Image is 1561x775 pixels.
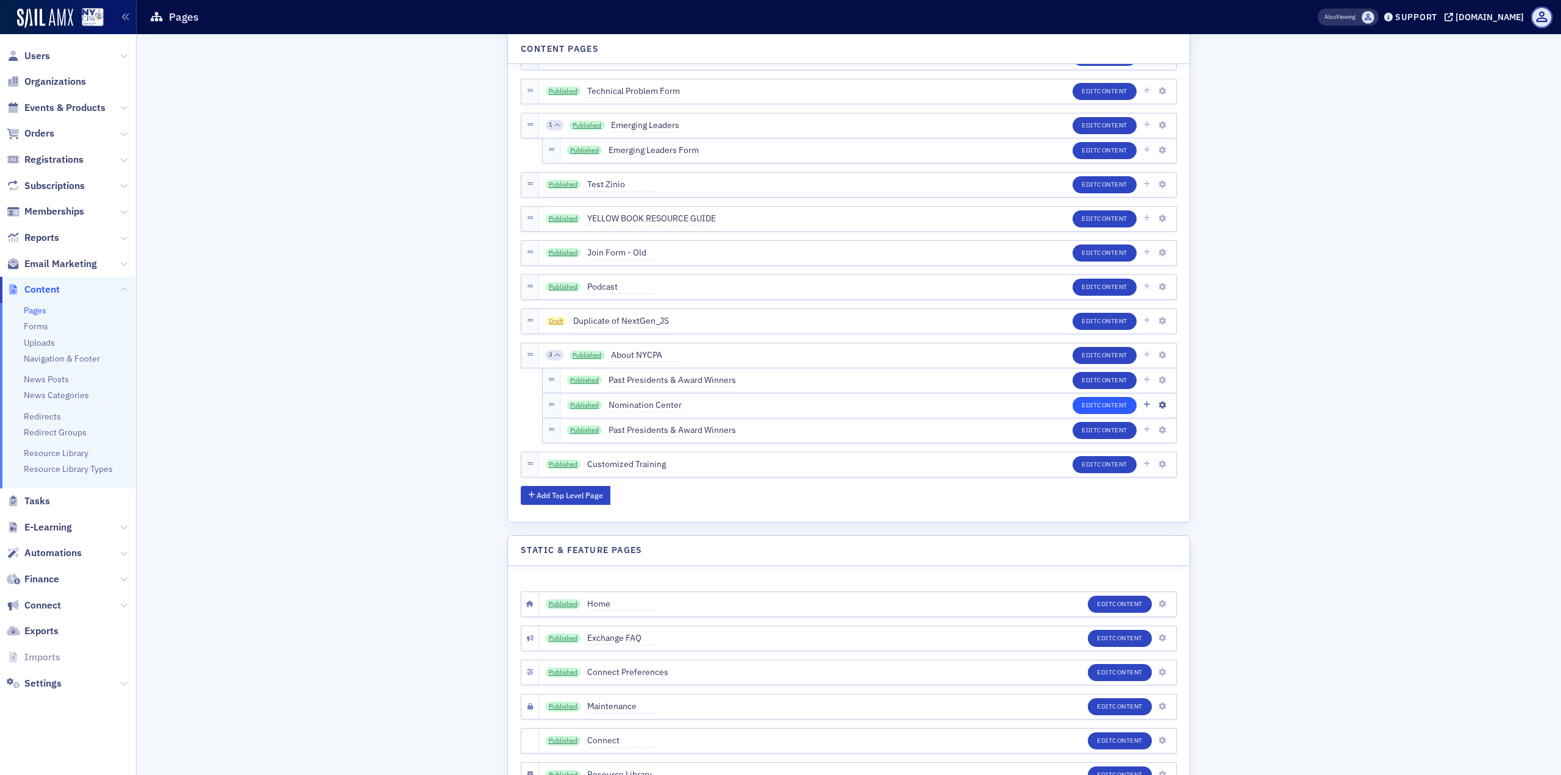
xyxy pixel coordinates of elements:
span: Content [1097,376,1127,384]
h4: Content Pages [521,43,599,55]
button: EditContent [1073,279,1137,296]
span: Profile [1531,7,1552,28]
button: EditContent [1073,456,1137,473]
a: Published [567,146,602,155]
a: Connect [7,599,61,612]
a: Resource Library [24,448,88,459]
span: Content [1097,351,1127,359]
span: Content [1097,146,1127,154]
button: [DOMAIN_NAME] [1445,13,1528,21]
button: EditContent [1073,347,1137,364]
a: Published [546,668,581,677]
span: Settings [24,677,62,690]
span: Users [24,49,50,63]
span: Maintenance [587,700,655,713]
span: Exchange FAQ [587,632,655,645]
button: EditContent [1073,210,1137,227]
button: EditContent [1088,596,1152,613]
a: Resource Library Types [24,463,113,474]
span: Content [1097,282,1127,291]
a: Published [546,214,581,224]
a: Forms [24,321,48,332]
a: Memberships [7,205,84,218]
a: Orders [7,127,54,140]
span: Content [1097,121,1127,129]
span: Events & Products [24,101,105,115]
button: EditContent [1088,732,1152,749]
button: EditContent [1073,117,1137,134]
a: Subscriptions [7,179,85,193]
a: Pages [24,305,46,316]
span: Organizations [24,75,86,88]
a: Settings [7,677,62,690]
img: SailAMX [82,8,104,27]
a: Published [546,180,581,190]
button: EditContent [1073,142,1137,159]
a: Published [546,702,581,712]
span: Test Zinio [587,178,655,191]
button: EditContent [1073,176,1137,193]
span: Customized Training [587,458,666,471]
button: EditContent [1088,698,1152,715]
span: Past Presidents & Award Winners [609,374,736,387]
span: Elizabeth Gurvits [1362,11,1374,24]
span: Nomination Center [609,399,682,412]
span: About NYCPA [611,349,679,362]
a: Published [546,736,581,746]
span: Email Marketing [24,257,97,271]
h4: Static & Feature Pages [521,544,643,557]
span: Content [1097,87,1127,95]
span: Emerging Leaders [611,119,679,132]
a: Email Marketing [7,257,97,271]
span: Content [1097,460,1127,468]
span: Join Form - Old [587,246,655,260]
h1: Pages [169,10,199,24]
button: EditContent [1073,245,1137,262]
a: Redirect Groups [24,427,87,438]
a: News Categories [24,390,89,401]
a: Published [567,401,602,410]
span: Content [1112,736,1143,745]
span: Orders [24,127,54,140]
span: Past Presidents & Award Winners [609,424,736,437]
span: Registrations [24,153,84,166]
span: Content [1097,248,1127,257]
a: Navigation & Footer [24,353,100,364]
a: Tasks [7,495,50,508]
span: Finance [24,573,59,586]
span: Content [1097,180,1127,188]
a: E-Learning [7,521,72,534]
div: Support [1395,12,1437,23]
a: Automations [7,546,82,560]
a: Published [567,376,602,385]
span: Automations [24,546,82,560]
span: Technical Problem Form [587,85,680,98]
span: Content [1097,426,1127,434]
button: EditContent [1073,313,1137,330]
span: Content [1112,599,1143,608]
span: Podcast [587,280,655,294]
a: Finance [7,573,59,586]
span: 1 [549,121,552,129]
a: Redirects [24,411,61,422]
span: Content [1097,214,1127,223]
button: EditContent [1073,372,1137,389]
a: Published [546,599,581,609]
a: Published [546,460,581,470]
a: News Posts [24,374,69,385]
a: Registrations [7,153,84,166]
a: Events & Products [7,101,105,115]
img: SailAMX [17,9,73,28]
a: Uploads [24,337,55,348]
button: EditContent [1073,397,1137,414]
a: Published [546,634,581,643]
span: Viewing [1324,13,1356,21]
a: Content [7,283,60,296]
a: Reports [7,231,59,245]
a: Imports [7,651,60,664]
button: EditContent [1088,664,1152,681]
a: Published [546,87,581,96]
span: Content [1112,634,1143,642]
div: [DOMAIN_NAME] [1456,12,1524,23]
